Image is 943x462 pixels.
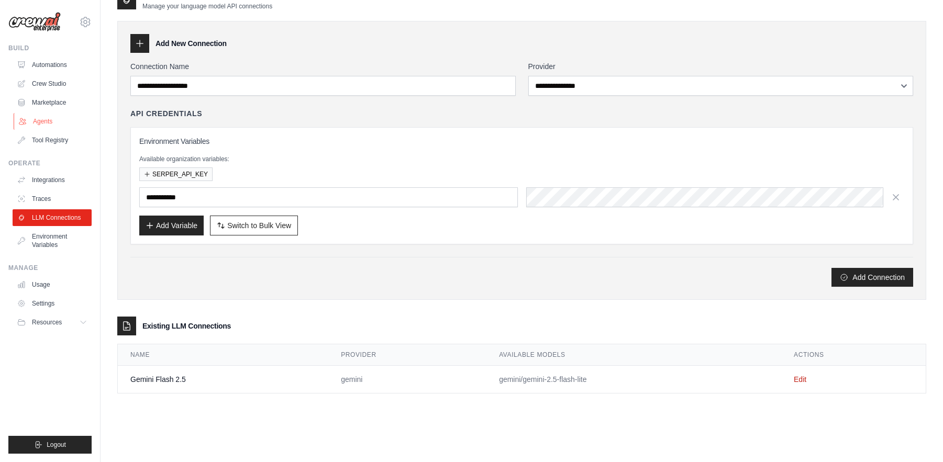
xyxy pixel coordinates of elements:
[13,295,92,312] a: Settings
[8,12,61,32] img: Logo
[8,44,92,52] div: Build
[142,321,231,331] h3: Existing LLM Connections
[142,2,272,10] p: Manage your language model API connections
[794,375,806,384] a: Edit
[13,132,92,149] a: Tool Registry
[13,228,92,253] a: Environment Variables
[156,38,227,49] h3: Add New Connection
[14,113,93,130] a: Agents
[118,344,328,366] th: Name
[13,276,92,293] a: Usage
[118,366,328,393] td: Gemini Flash 2.5
[13,57,92,73] a: Automations
[328,366,486,393] td: gemini
[13,314,92,331] button: Resources
[210,216,298,235] button: Switch to Bulk View
[328,344,486,366] th: Provider
[13,172,92,188] a: Integrations
[13,190,92,207] a: Traces
[32,318,62,326] span: Resources
[139,216,204,235] button: Add Variable
[139,155,904,163] p: Available organization variables:
[486,366,781,393] td: gemini/gemini-2.5-flash-lite
[831,268,913,287] button: Add Connection
[528,61,914,72] label: Provider
[8,264,92,272] div: Manage
[13,209,92,226] a: LLM Connections
[13,94,92,111] a: Marketplace
[781,344,926,366] th: Actions
[130,108,202,119] h4: API Credentials
[139,136,904,147] h3: Environment Variables
[486,344,781,366] th: Available Models
[13,75,92,92] a: Crew Studio
[227,220,291,231] span: Switch to Bulk View
[47,441,66,449] span: Logout
[8,436,92,454] button: Logout
[130,61,516,72] label: Connection Name
[139,167,213,181] button: SERPER_API_KEY
[8,159,92,167] div: Operate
